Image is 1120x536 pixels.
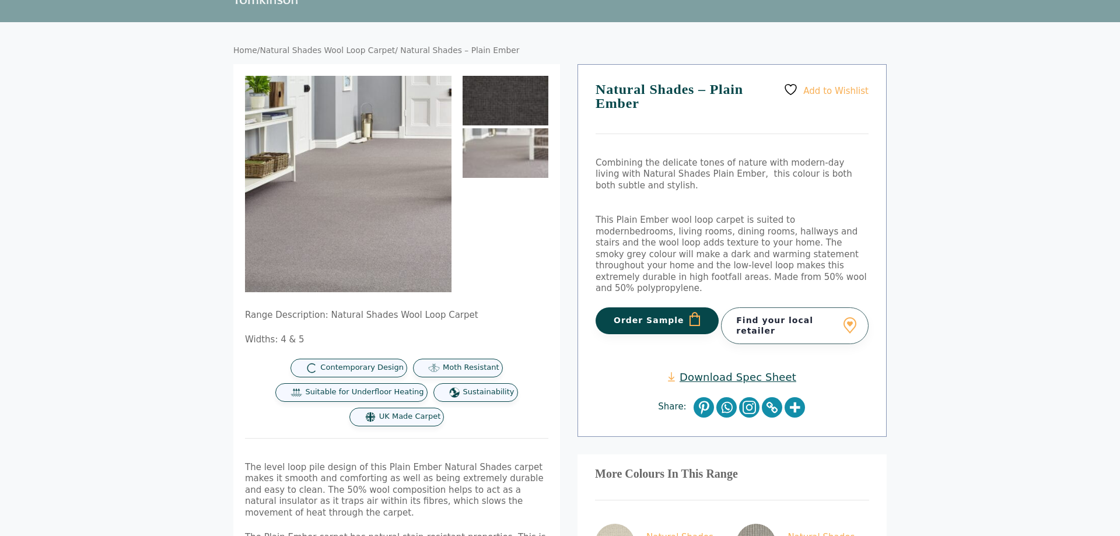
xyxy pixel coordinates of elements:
[463,387,514,397] span: Sustainability
[245,334,548,346] p: Widths: 4 & 5
[305,387,423,397] span: Suitable for Underfloor Heating
[716,397,737,418] a: Whatsapp
[762,397,782,418] a: Copy Link
[721,307,869,344] a: Find your local retailer
[245,310,548,321] p: Range Description: Natural Shades Wool Loop Carpet
[379,412,440,422] span: UK Made Carpet
[320,363,404,373] span: Contemporary Design
[596,307,719,334] button: Order Sample
[803,85,869,96] span: Add to Wishlist
[595,472,869,477] h3: More Colours In This Range
[596,226,867,294] span: bedrooms, living rooms, dining rooms, hallways and stairs and the wool loop adds texture to your ...
[694,397,714,418] a: Pinterest
[443,363,499,373] span: Moth Resistant
[260,45,395,55] a: Natural Shades Wool Loop Carpet
[233,45,887,56] nav: Breadcrumb
[596,215,795,237] span: This Plain Ember wool loop carpet is suited to modern
[463,128,548,178] img: Natural Shades - Plain Ember - Image 2
[658,401,692,413] span: Share:
[739,397,759,418] a: Instagram
[596,82,869,134] h1: Natural Shades – Plain Ember
[463,76,548,125] img: smokey grey tone
[785,397,805,418] a: More
[233,45,257,55] a: Home
[596,157,852,191] span: Combining the delicate tones of nature with modern-day living with Natural Shades Plain Ember, th...
[783,82,869,97] a: Add to Wishlist
[245,462,544,518] span: The level loop pile design of this Plain Ember Natural Shades carpet makes it smooth and comforti...
[668,370,796,384] a: Download Spec Sheet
